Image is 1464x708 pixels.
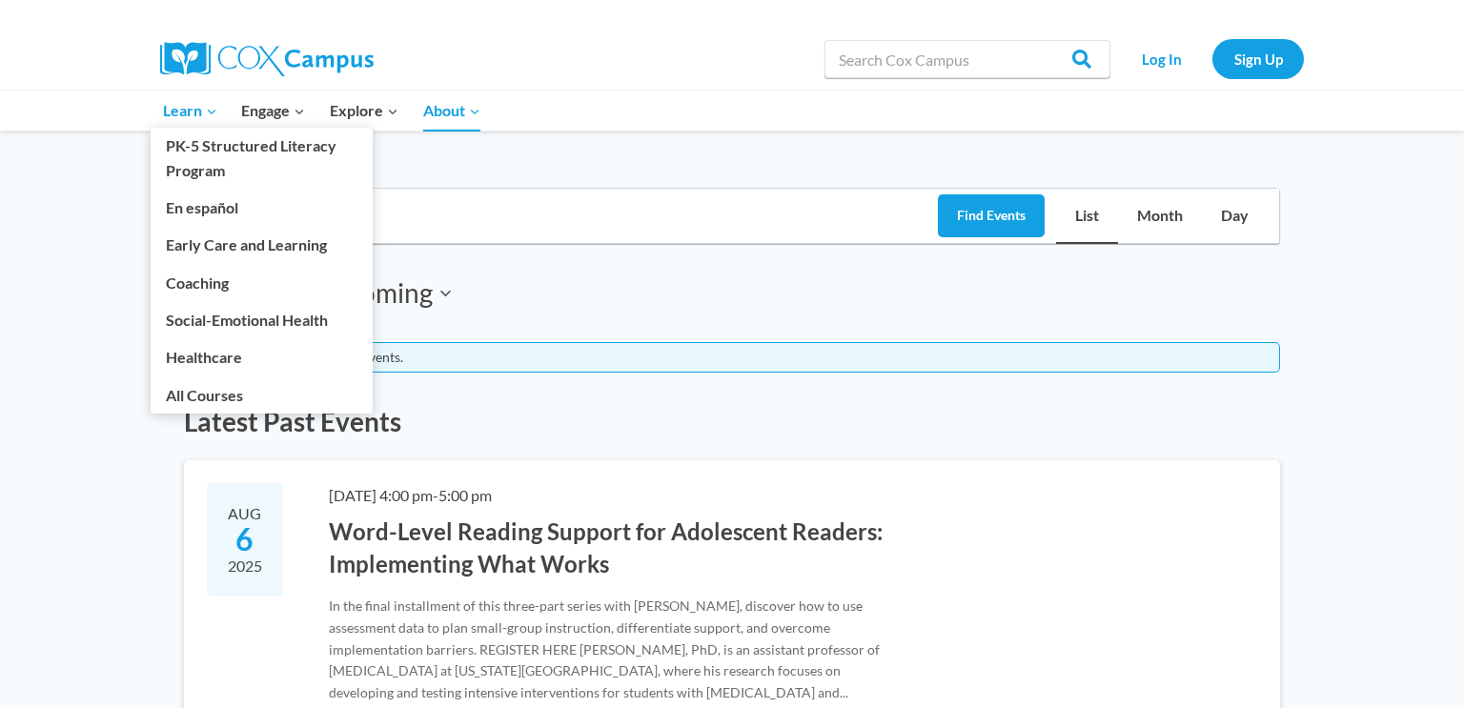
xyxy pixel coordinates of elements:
span: Aug [226,502,264,525]
h2: Latest Past Events [184,403,1280,441]
button: Child menu of Engage [230,91,318,131]
span: Month [1137,203,1183,228]
button: Child menu of Learn [151,91,230,131]
nav: Primary Navigation [151,91,492,131]
span: 6 [226,521,264,557]
button: Child menu of About [411,91,493,131]
button: Find Events [938,194,1045,237]
button: Child menu of Explore [317,91,411,131]
span: List [1075,203,1099,228]
a: Social-Emotional Health [151,302,373,338]
button: Click to toggle datepicker [315,274,451,313]
a: Day [1202,189,1268,243]
a: Log In [1120,39,1203,78]
a: Sign Up [1212,39,1304,78]
a: All Courses [151,376,373,413]
p: In the final installment of this three-part series with [PERSON_NAME], discover how to use assess... [329,596,892,703]
span: Day [1221,203,1249,228]
span: 2025 [226,555,264,577]
img: Cox Campus [160,42,374,76]
input: Search Cox Campus [824,40,1110,78]
nav: Secondary Navigation [1120,39,1304,78]
a: Word-Level Reading Support for Adolescent Readers: Implementing What Works [329,517,883,578]
span: 5:00 pm [438,486,492,504]
a: PK-5 Structured Literacy Program [151,128,373,189]
span: [DATE] 4:00 pm [329,486,433,504]
a: List [1056,189,1118,243]
span: Upcoming [315,274,433,313]
time: - [329,486,492,504]
a: En español [151,190,373,226]
a: Month [1118,189,1202,243]
a: Early Care and Learning [151,227,373,263]
a: Healthcare [151,339,373,375]
input: Enter Keyword. Search for events by Keyword. [185,194,938,243]
a: Coaching [151,264,373,300]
